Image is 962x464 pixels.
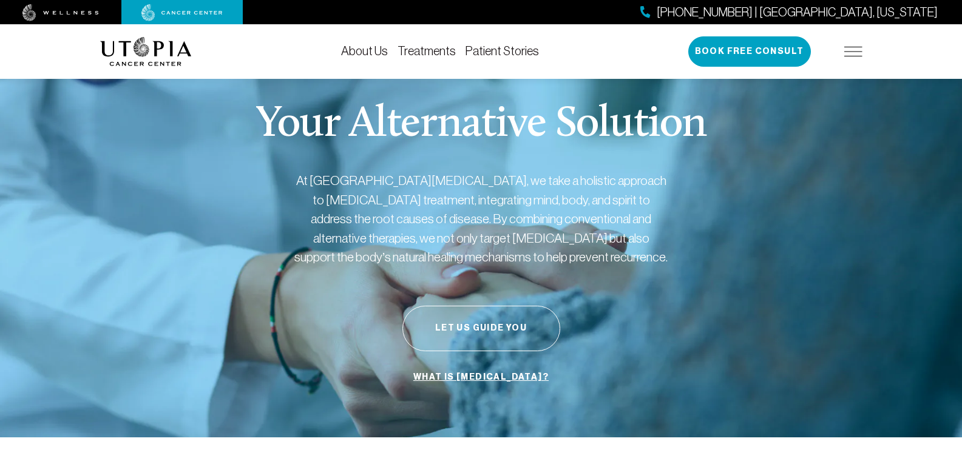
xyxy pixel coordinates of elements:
img: icon-hamburger [844,47,862,56]
button: Book Free Consult [688,36,811,67]
a: Patient Stories [466,44,539,58]
img: cancer center [141,4,223,21]
button: Let Us Guide You [402,306,560,351]
span: [PHONE_NUMBER] | [GEOGRAPHIC_DATA], [US_STATE] [657,4,938,21]
a: [PHONE_NUMBER] | [GEOGRAPHIC_DATA], [US_STATE] [640,4,938,21]
a: Treatments [398,44,456,58]
p: Your Alternative Solution [256,103,706,147]
a: What is [MEDICAL_DATA]? [410,366,552,389]
a: About Us [341,44,388,58]
img: logo [100,37,192,66]
img: wellness [22,4,99,21]
p: At [GEOGRAPHIC_DATA][MEDICAL_DATA], we take a holistic approach to [MEDICAL_DATA] treatment, inte... [293,171,669,267]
